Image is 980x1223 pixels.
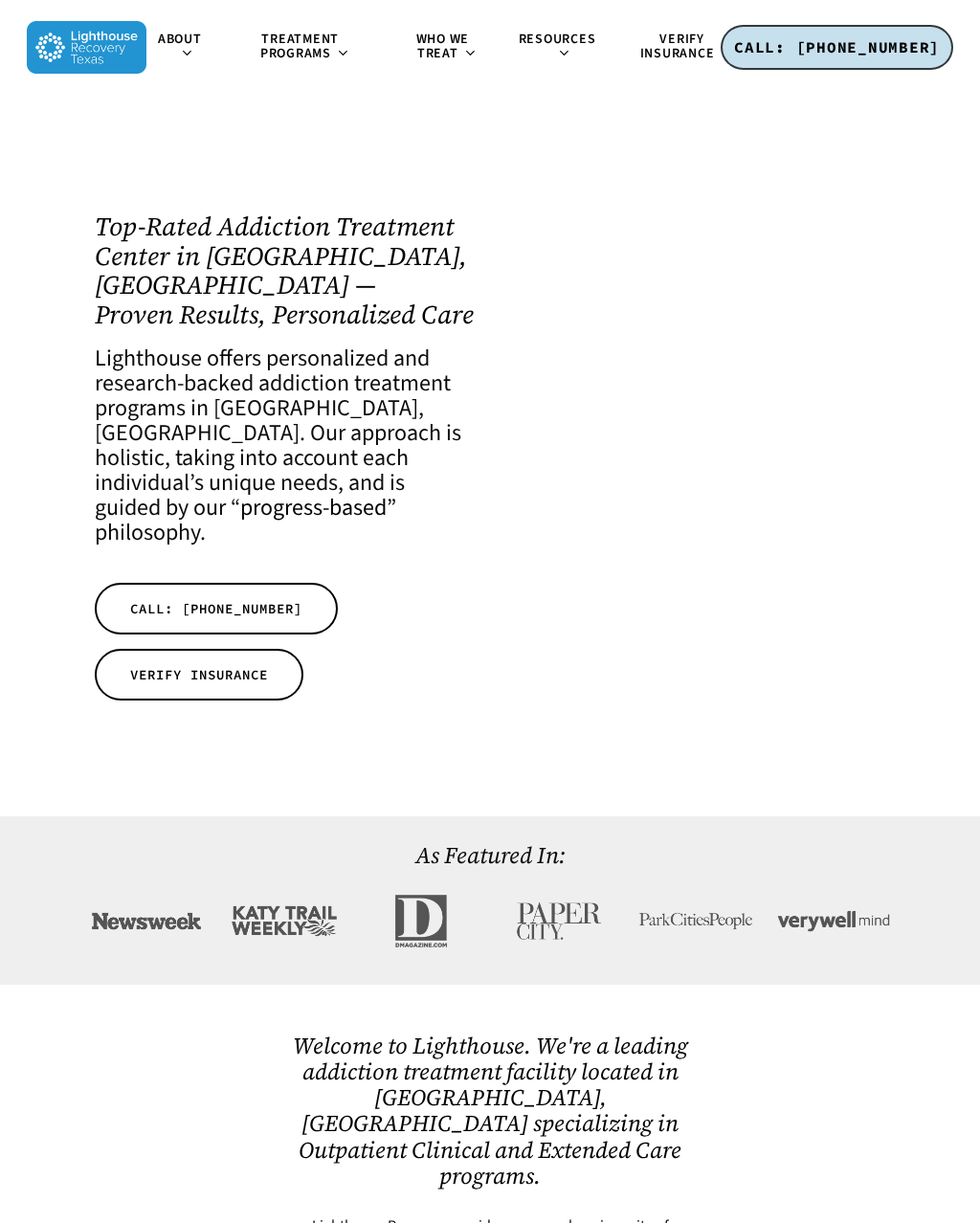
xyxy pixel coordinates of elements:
[95,649,303,700] a: VERIFY INSURANCE
[27,21,146,74] img: Lighthouse Recovery Texas
[388,33,506,62] a: Who We Treat
[95,583,338,634] a: CALL: [PHONE_NUMBER]
[260,30,339,64] span: Treatment Programs
[415,839,566,871] a: As Featured In:
[507,33,617,62] a: Resources
[640,30,715,64] span: Verify Insurance
[158,30,202,49] span: About
[240,491,387,524] a: progress-based
[130,599,302,618] span: CALL: [PHONE_NUMBER]
[721,25,953,71] a: CALL: [PHONE_NUMBER]
[292,1033,687,1189] h2: Welcome to Lighthouse. We're a leading addiction treatment facility located in [GEOGRAPHIC_DATA],...
[616,33,757,62] a: Verify Insurance
[519,30,596,49] span: Resources
[734,37,940,56] span: CALL: [PHONE_NUMBER]
[416,30,470,64] span: Who We Treat
[95,212,474,330] h1: Top-Rated Addiction Treatment Center in [GEOGRAPHIC_DATA], [GEOGRAPHIC_DATA] — Proven Results, Pe...
[146,33,223,62] a: About
[223,33,389,62] a: Treatment Programs
[130,665,268,684] span: VERIFY INSURANCE
[95,346,474,545] h4: Lighthouse offers personalized and research-backed addiction treatment programs in [GEOGRAPHIC_DA...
